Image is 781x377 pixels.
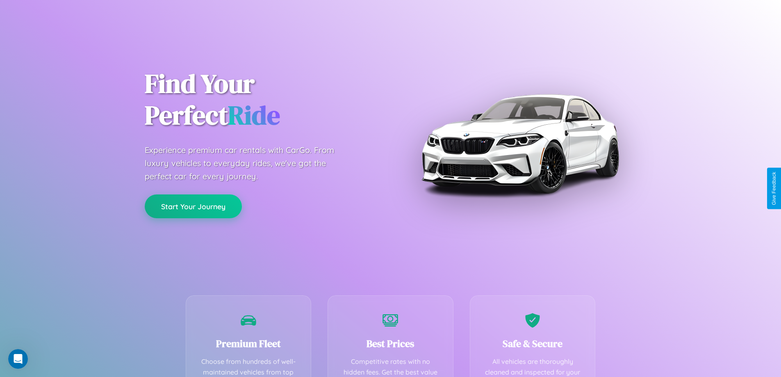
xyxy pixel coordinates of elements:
h3: Safe & Secure [483,337,583,350]
p: Experience premium car rentals with CarGo. From luxury vehicles to everyday rides, we've got the ... [145,144,350,183]
button: Start Your Journey [145,194,242,218]
h3: Premium Fleet [198,337,299,350]
img: Premium BMW car rental vehicle [417,41,622,246]
h3: Best Prices [340,337,441,350]
span: Ride [228,97,280,133]
div: Give Feedback [771,172,777,205]
h1: Find Your Perfect [145,68,378,131]
iframe: Intercom live chat [8,349,28,369]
